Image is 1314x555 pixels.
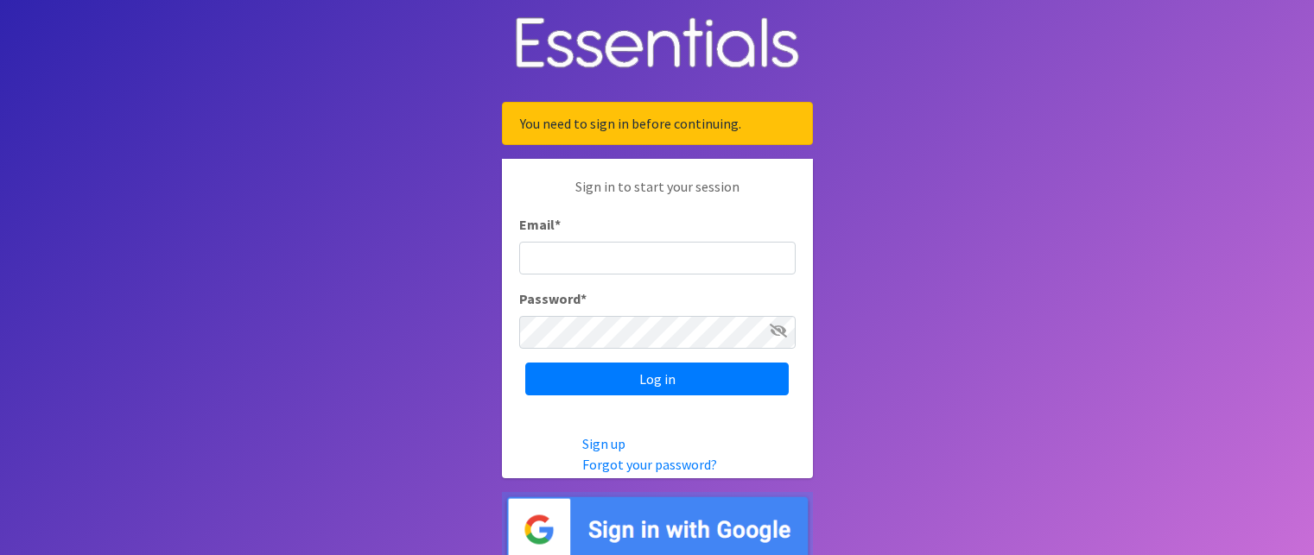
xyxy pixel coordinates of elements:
[581,290,587,307] abbr: required
[502,102,813,145] div: You need to sign in before continuing.
[519,176,796,214] p: Sign in to start your session
[519,288,587,309] label: Password
[555,216,561,233] abbr: required
[525,363,789,395] input: Log in
[582,456,717,473] a: Forgot your password?
[582,435,625,452] a: Sign up
[519,214,561,235] label: Email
